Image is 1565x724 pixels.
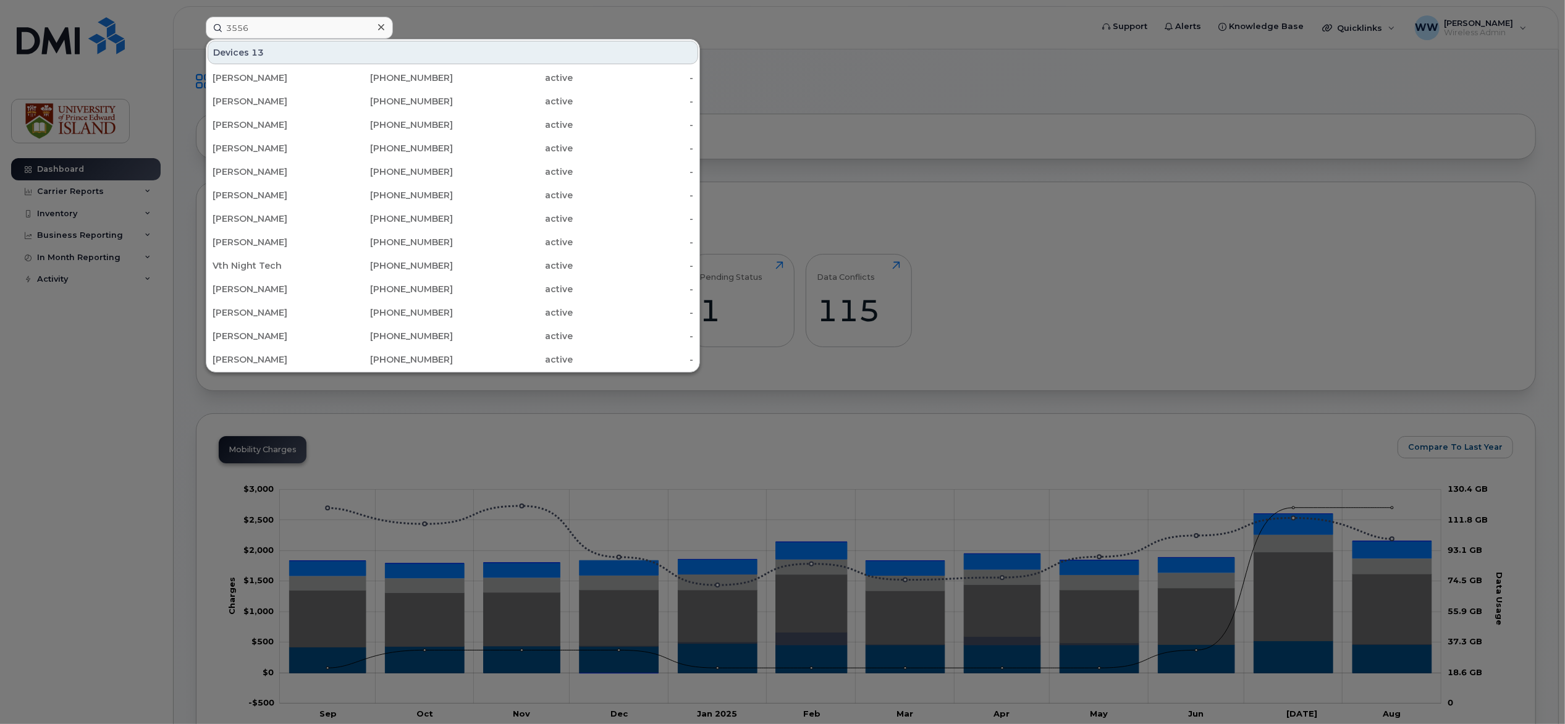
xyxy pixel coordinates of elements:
[213,142,333,154] div: [PERSON_NAME]
[573,353,694,366] div: -
[333,306,453,319] div: [PHONE_NUMBER]
[213,95,333,107] div: [PERSON_NAME]
[213,330,333,342] div: [PERSON_NAME]
[213,236,333,248] div: [PERSON_NAME]
[208,348,698,371] a: [PERSON_NAME][PHONE_NUMBER]active-
[213,306,333,319] div: [PERSON_NAME]
[333,353,453,366] div: [PHONE_NUMBER]
[208,67,698,89] a: [PERSON_NAME][PHONE_NUMBER]active-
[333,95,453,107] div: [PHONE_NUMBER]
[453,142,573,154] div: active
[208,137,698,159] a: [PERSON_NAME][PHONE_NUMBER]active-
[333,166,453,178] div: [PHONE_NUMBER]
[333,259,453,272] div: [PHONE_NUMBER]
[208,114,698,136] a: [PERSON_NAME][PHONE_NUMBER]active-
[333,189,453,201] div: [PHONE_NUMBER]
[573,213,694,225] div: -
[208,41,698,64] div: Devices
[333,142,453,154] div: [PHONE_NUMBER]
[213,119,333,131] div: [PERSON_NAME]
[573,189,694,201] div: -
[208,301,698,324] a: [PERSON_NAME][PHONE_NUMBER]active-
[251,46,264,59] span: 13
[453,236,573,248] div: active
[213,189,333,201] div: [PERSON_NAME]
[213,259,333,272] div: Vth Night Tech
[573,236,694,248] div: -
[208,325,698,347] a: [PERSON_NAME][PHONE_NUMBER]active-
[208,161,698,183] a: [PERSON_NAME][PHONE_NUMBER]active-
[453,95,573,107] div: active
[208,208,698,230] a: [PERSON_NAME][PHONE_NUMBER]active-
[213,72,333,84] div: [PERSON_NAME]
[573,166,694,178] div: -
[208,255,698,277] a: Vth Night Tech[PHONE_NUMBER]active-
[573,119,694,131] div: -
[453,306,573,319] div: active
[208,184,698,206] a: [PERSON_NAME][PHONE_NUMBER]active-
[213,166,333,178] div: [PERSON_NAME]
[573,283,694,295] div: -
[573,72,694,84] div: -
[213,353,333,366] div: [PERSON_NAME]
[333,283,453,295] div: [PHONE_NUMBER]
[453,330,573,342] div: active
[573,259,694,272] div: -
[453,72,573,84] div: active
[453,283,573,295] div: active
[453,259,573,272] div: active
[453,166,573,178] div: active
[573,142,694,154] div: -
[453,213,573,225] div: active
[333,330,453,342] div: [PHONE_NUMBER]
[213,213,333,225] div: [PERSON_NAME]
[333,72,453,84] div: [PHONE_NUMBER]
[333,119,453,131] div: [PHONE_NUMBER]
[333,213,453,225] div: [PHONE_NUMBER]
[208,231,698,253] a: [PERSON_NAME][PHONE_NUMBER]active-
[208,278,698,300] a: [PERSON_NAME][PHONE_NUMBER]active-
[208,90,698,112] a: [PERSON_NAME][PHONE_NUMBER]active-
[453,189,573,201] div: active
[333,236,453,248] div: [PHONE_NUMBER]
[573,330,694,342] div: -
[213,283,333,295] div: [PERSON_NAME]
[573,306,694,319] div: -
[573,95,694,107] div: -
[453,119,573,131] div: active
[453,353,573,366] div: active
